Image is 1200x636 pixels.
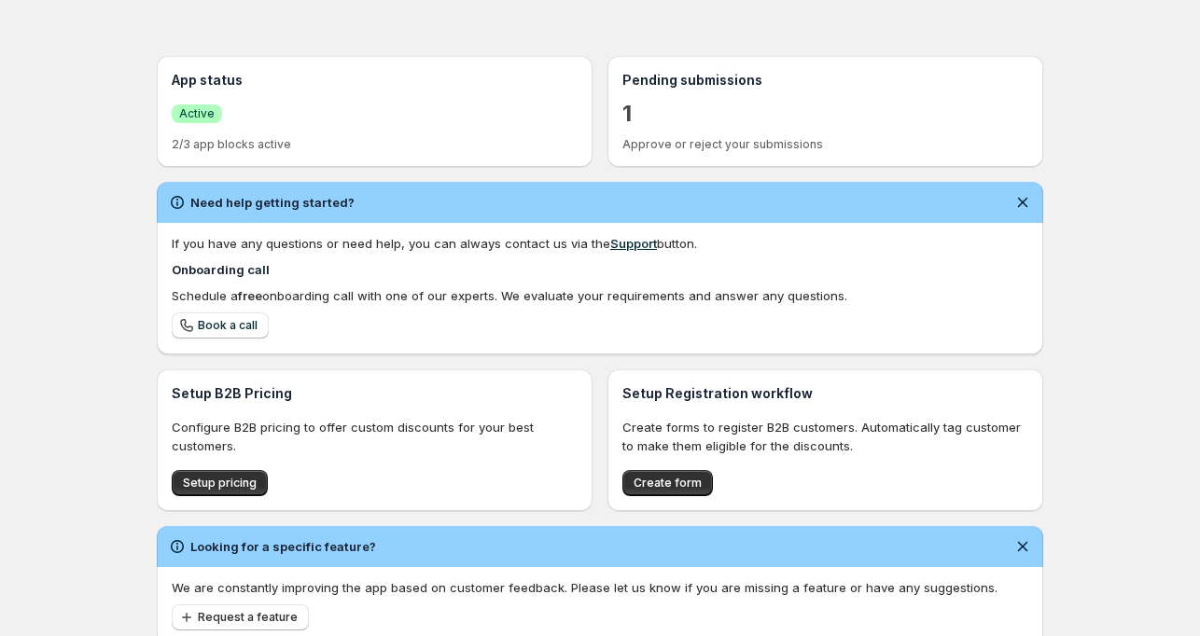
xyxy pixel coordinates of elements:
[190,537,376,556] h2: Looking for a specific feature?
[172,286,1028,305] div: Schedule a onboarding call with one of our experts. We evaluate your requirements and answer any ...
[1010,189,1036,215] button: Dismiss notification
[172,234,1028,253] div: If you have any questions or need help, you can always contact us via the button.
[622,137,1028,152] p: Approve or reject your submissions
[622,99,632,129] a: 1
[172,104,222,123] a: SuccessActive
[172,137,578,152] p: 2/3 app blocks active
[622,418,1028,455] p: Create forms to register B2B customers. Automatically tag customer to make them eligible for the ...
[172,384,578,403] h3: Setup B2B Pricing
[183,476,257,491] span: Setup pricing
[172,260,1028,279] h4: Onboarding call
[172,312,269,339] a: Book a call
[172,578,1028,597] p: We are constantly improving the app based on customer feedback. Please let us know if you are mis...
[179,106,215,121] span: Active
[610,236,657,251] a: Support
[198,318,258,333] span: Book a call
[622,71,1028,90] h3: Pending submissions
[622,470,713,496] button: Create form
[634,476,702,491] span: Create form
[172,604,309,630] button: Request a feature
[198,610,298,625] span: Request a feature
[172,71,578,90] h3: App status
[190,193,355,212] h2: Need help getting started?
[238,288,262,303] b: free
[622,384,1028,403] h3: Setup Registration workflow
[1010,533,1036,560] button: Dismiss notification
[172,418,578,455] p: Configure B2B pricing to offer custom discounts for your best customers.
[172,470,268,496] button: Setup pricing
